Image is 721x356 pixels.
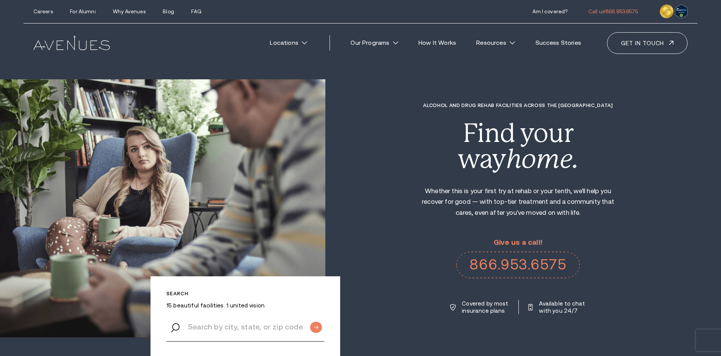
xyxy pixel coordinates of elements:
a: Verify LegitScript Approval for www.avenuesrecovery.com [675,7,688,14]
img: Verify Approval for www.avenuesrecovery.com [675,5,688,18]
a: Why Avenues [113,9,145,14]
div: Find your way [414,120,621,172]
p: 15 beautiful facilities. 1 united vision. [166,302,324,309]
input: Search by city, state, or zip code [166,313,324,342]
a: Success Stories [528,35,589,51]
span: 866.953.6575 [605,9,638,14]
a: Our Programs [343,35,406,51]
a: Locations [262,35,315,51]
a: Am I covered? [532,9,568,14]
h1: Alcohol and Drug Rehab Facilities across the [GEOGRAPHIC_DATA] [414,102,621,108]
a: Resources [469,35,523,51]
a: Blog [163,9,174,14]
a: Call us!866.953.6575 [588,9,638,14]
a: Careers [33,9,53,14]
a: Covered by most insurance plans [450,300,509,314]
p: Whether this is your first try at rehab or your tenth, we'll help you recover for good — with top... [414,186,621,219]
a: Get in touch [607,32,688,54]
i: home. [506,144,578,174]
a: For Alumni [70,9,95,14]
a: How It Works [411,35,464,51]
a: Available to chat with you 24/7 [528,300,586,314]
p: Covered by most insurance plans [462,300,509,314]
p: Available to chat with you 24/7 [539,300,586,314]
a: 866.953.6575 [456,252,580,278]
a: FAQ [191,9,201,14]
p: Search [166,291,324,296]
input: Submit [310,322,322,333]
p: Give us a call! [456,239,580,247]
